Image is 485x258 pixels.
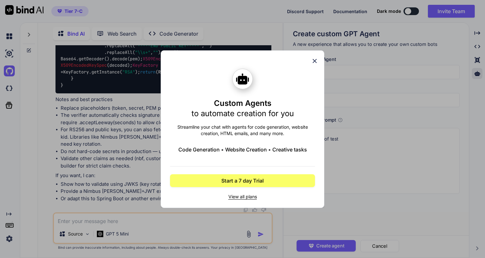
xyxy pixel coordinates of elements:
[191,98,294,119] h1: Custom Agents
[170,174,315,187] button: Start a 7 day Trial
[225,146,267,153] span: Website Creation
[221,177,264,185] span: Start a 7 day Trial
[178,146,220,153] span: Code Generation
[221,146,224,153] span: •
[268,146,271,153] span: •
[191,109,294,118] span: to automate creation for you
[170,193,315,200] span: View all plans
[272,146,307,153] span: Creative tasks
[170,124,315,137] p: Streamline your chat with agents for code generation, website creation, HTML emails, and many more.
